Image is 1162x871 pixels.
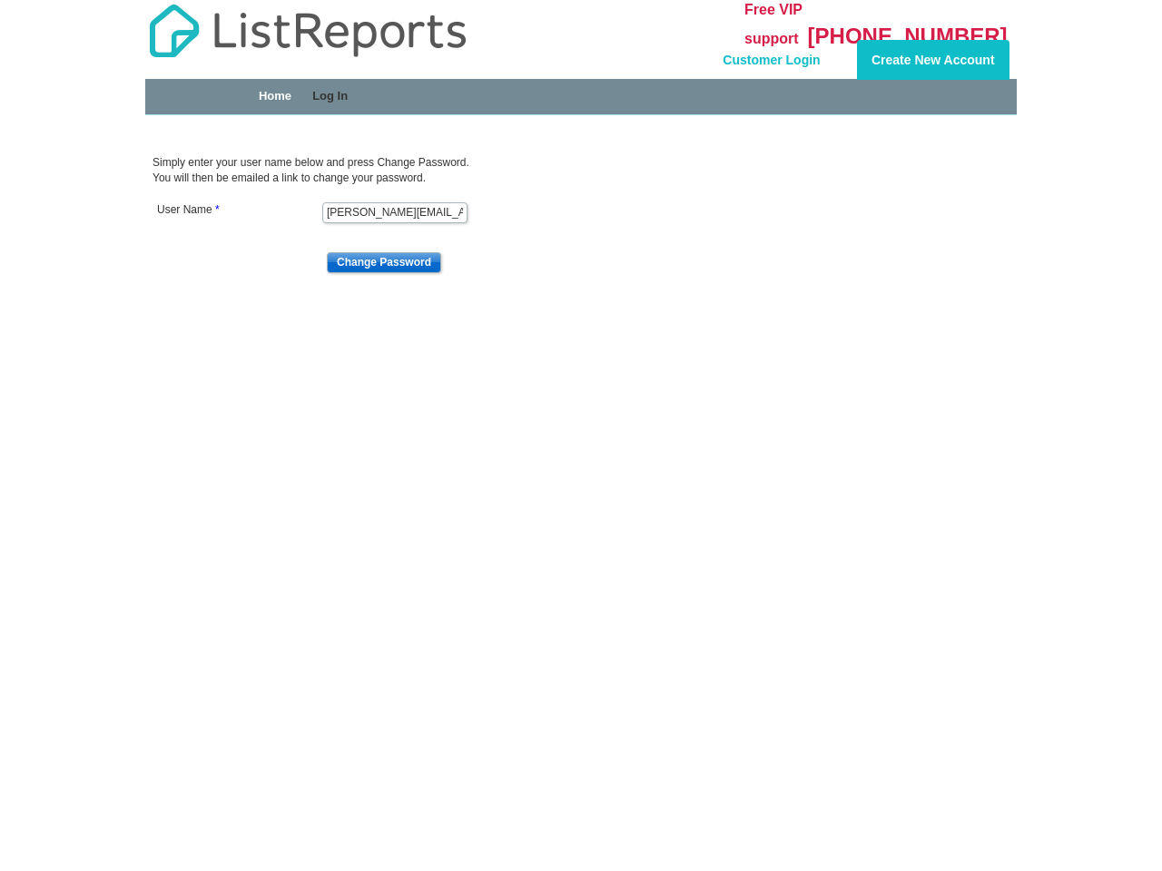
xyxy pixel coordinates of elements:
div: Customer Login [670,40,822,69]
div: Create New Account [857,40,1009,80]
span: Free VIP support [744,2,803,46]
input: Change Password [327,252,441,273]
label: User Name [157,202,320,218]
p: Simply enter your user name below and press Change Password. You will then be emailed a link to c... [153,155,1024,186]
a: Log In [312,89,348,103]
a: Home [259,89,291,103]
span: [PHONE_NUMBER] [808,24,1008,48]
